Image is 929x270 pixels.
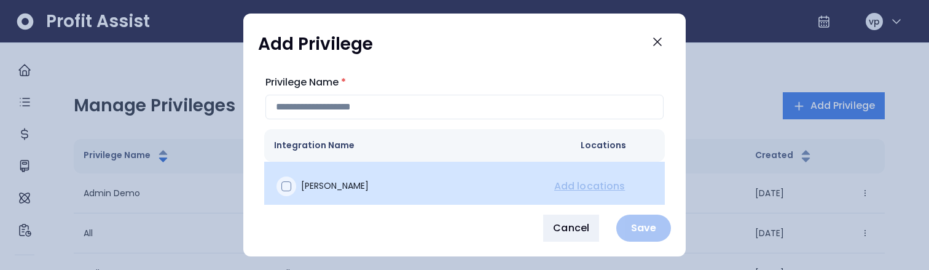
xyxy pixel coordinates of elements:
th: Integration Name [264,129,542,162]
p: [PERSON_NAME] [301,180,369,193]
p: Save [624,222,664,234]
button: Close [644,28,671,55]
th: Locations [542,129,665,162]
button: Save [616,215,671,242]
label: Privilege Name [265,75,656,90]
h1: Add Privilege [258,33,373,55]
button: Cancel [543,215,599,242]
span: Cancel [553,221,589,236]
